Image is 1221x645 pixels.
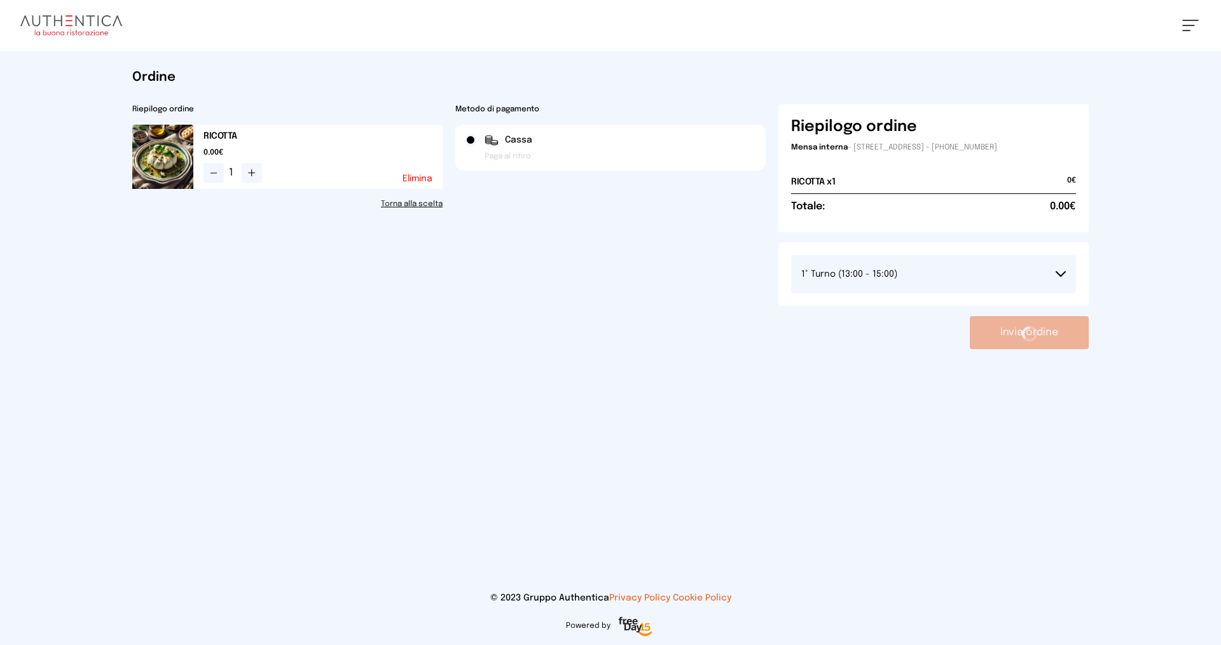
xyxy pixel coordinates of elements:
[203,148,443,158] span: 0.00€
[485,151,531,162] span: Paga al ritiro
[791,255,1076,293] button: 1° Turno (13:00 - 15:00)
[132,69,1089,87] h1: Ordine
[801,270,897,279] span: 1° Turno (13:00 - 15:00)
[566,621,610,631] span: Powered by
[616,614,656,640] img: logo-freeday.3e08031.png
[1067,176,1076,193] span: 0€
[791,176,835,188] h2: RICOTTA x1
[203,130,443,142] h2: RICOTTA
[455,104,766,114] h2: Metodo di pagamento
[20,592,1201,604] p: © 2023 Gruppo Authentica
[132,199,443,209] a: Torna alla scelta
[791,199,825,214] h6: Totale:
[132,125,193,189] img: media
[403,174,432,183] button: Elimina
[609,593,670,602] a: Privacy Policy
[791,142,1076,153] p: - [STREET_ADDRESS] - [PHONE_NUMBER]
[132,104,443,114] h2: Riepilogo ordine
[20,15,122,36] img: logo.8f33a47.png
[229,165,237,181] span: 1
[673,593,731,602] a: Cookie Policy
[1050,199,1076,214] span: 0.00€
[791,117,917,137] h6: Riepilogo ordine
[791,144,848,151] span: Mensa interna
[505,134,532,146] span: Cassa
